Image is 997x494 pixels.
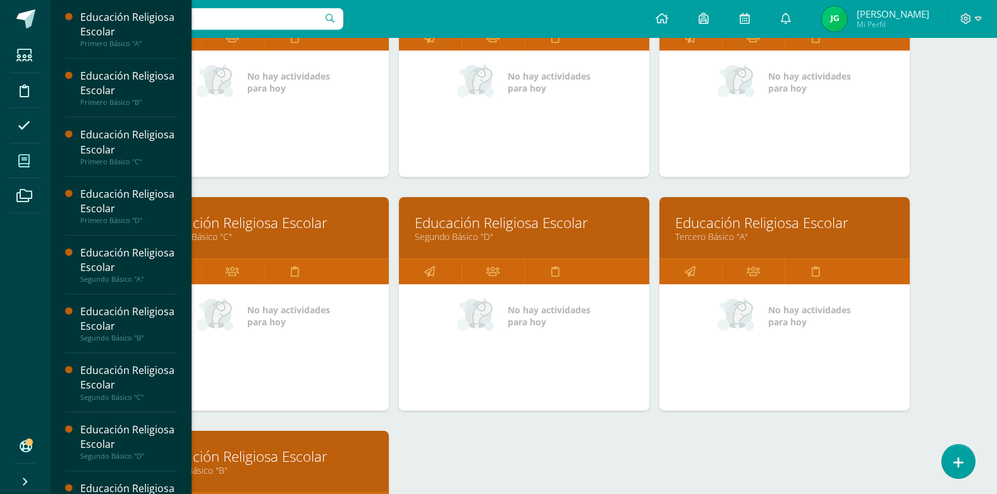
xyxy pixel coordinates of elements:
[857,19,929,30] span: Mi Perfil
[247,70,330,94] span: No hay actividades para hoy
[80,363,176,392] div: Educación Religiosa Escolar
[80,393,176,402] div: Segundo Básico "C"
[80,98,176,107] div: Primero Básico "B"
[80,39,176,48] div: Primero Básico "A"
[857,8,929,20] span: [PERSON_NAME]
[80,304,176,334] div: Educación Religiosa Escolar
[80,157,176,166] div: Primero Básico "C"
[80,423,176,461] a: Educación Religiosa EscolarSegundo Básico "D"
[80,128,176,166] a: Educación Religiosa EscolarPrimero Básico "C"
[154,231,373,243] a: Segundo Básico "C"
[80,452,176,461] div: Segundo Básico "D"
[154,213,373,232] a: Educación Religiosa Escolar
[675,231,894,243] a: Tercero Básico "A"
[80,128,176,157] div: Educación Religiosa Escolar
[768,304,851,328] span: No hay actividades para hoy
[80,423,176,452] div: Educación Religiosa Escolar
[508,304,590,328] span: No hay actividades para hoy
[718,297,759,335] img: no_activities_small.png
[822,6,847,32] img: c5e6a7729ce0d31aadaf9fc218af694a.png
[80,334,176,342] div: Segundo Básico "B"
[80,246,176,275] div: Educación Religiosa Escolar
[80,304,176,342] a: Educación Religiosa EscolarSegundo Básico "B"
[80,187,176,216] div: Educación Religiosa Escolar
[197,63,238,101] img: no_activities_small.png
[80,216,176,225] div: Primero Básico "D"
[80,10,176,48] a: Educación Religiosa EscolarPrimero Básico "A"
[80,10,176,39] div: Educación Religiosa Escolar
[80,246,176,284] a: Educación Religiosa EscolarSegundo Básico "A"
[415,231,633,243] a: Segundo Básico "D"
[80,69,176,98] div: Educación Religiosa Escolar
[59,8,343,30] input: Busca un usuario...
[154,464,373,476] a: Tercero Básico "B"
[508,70,590,94] span: No hay actividades para hoy
[415,213,633,232] a: Educación Religiosa Escolar
[768,70,851,94] span: No hay actividades para hoy
[197,297,238,335] img: no_activities_small.png
[457,297,499,335] img: no_activities_small.png
[80,275,176,284] div: Segundo Básico "A"
[80,187,176,225] a: Educación Religiosa EscolarPrimero Básico "D"
[457,63,499,101] img: no_activities_small.png
[80,363,176,401] a: Educación Religiosa EscolarSegundo Básico "C"
[247,304,330,328] span: No hay actividades para hoy
[718,63,759,101] img: no_activities_small.png
[154,447,373,466] a: Educación Religiosa Escolar
[80,69,176,107] a: Educación Religiosa EscolarPrimero Básico "B"
[675,213,894,232] a: Educación Religiosa Escolar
